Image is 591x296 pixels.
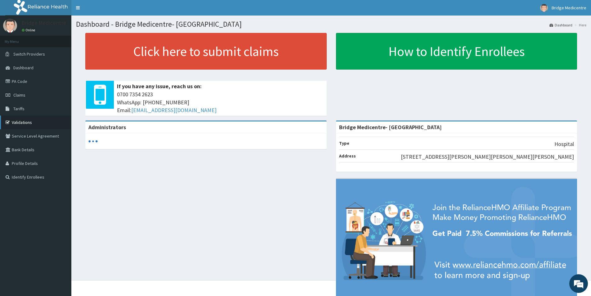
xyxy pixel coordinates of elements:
[13,106,25,112] span: Tariffs
[573,22,586,28] li: Here
[117,90,324,114] span: 0700 7354 2623 WhatsApp: [PHONE_NUMBER] Email:
[13,65,34,71] span: Dashboard
[552,5,586,11] span: Bridge Medicentre
[336,33,577,70] a: How to Identify Enrollees
[339,140,349,146] b: Type
[13,92,25,98] span: Claims
[117,83,202,90] b: If you have any issue, reach us on:
[401,153,574,161] p: [STREET_ADDRESS][PERSON_NAME][PERSON_NAME][PERSON_NAME]
[22,20,66,26] p: Bridge Medicentre
[13,51,45,57] span: Switch Providers
[131,107,217,114] a: [EMAIL_ADDRESS][DOMAIN_NAME]
[76,20,586,28] h1: Dashboard - Bridge Medicentre- [GEOGRAPHIC_DATA]
[3,19,17,33] img: User Image
[339,124,442,131] strong: Bridge Medicentre- [GEOGRAPHIC_DATA]
[88,137,98,146] svg: audio-loading
[85,33,327,70] a: Click here to submit claims
[540,4,548,12] img: User Image
[549,22,572,28] a: Dashboard
[88,124,126,131] b: Administrators
[22,28,37,32] a: Online
[339,153,356,159] b: Address
[554,140,574,148] p: Hospital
